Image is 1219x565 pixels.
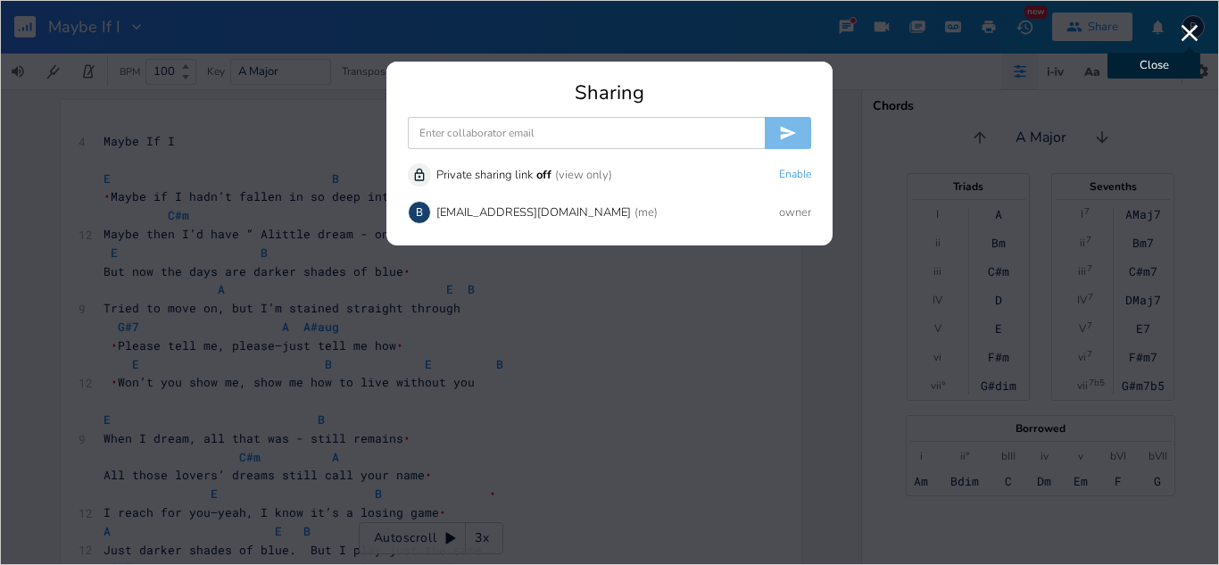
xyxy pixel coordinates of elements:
[634,207,658,219] div: (me)
[536,170,551,181] div: off
[408,201,431,224] div: boywells
[779,168,811,183] button: Enable
[765,117,811,149] button: Invite
[555,170,612,181] div: (view only)
[408,117,765,149] input: Enter collaborator email
[1175,19,1204,47] button: Close
[436,207,631,219] div: [EMAIL_ADDRESS][DOMAIN_NAME]
[408,83,811,103] div: Sharing
[779,207,811,219] div: owner
[436,170,533,181] div: Private sharing link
